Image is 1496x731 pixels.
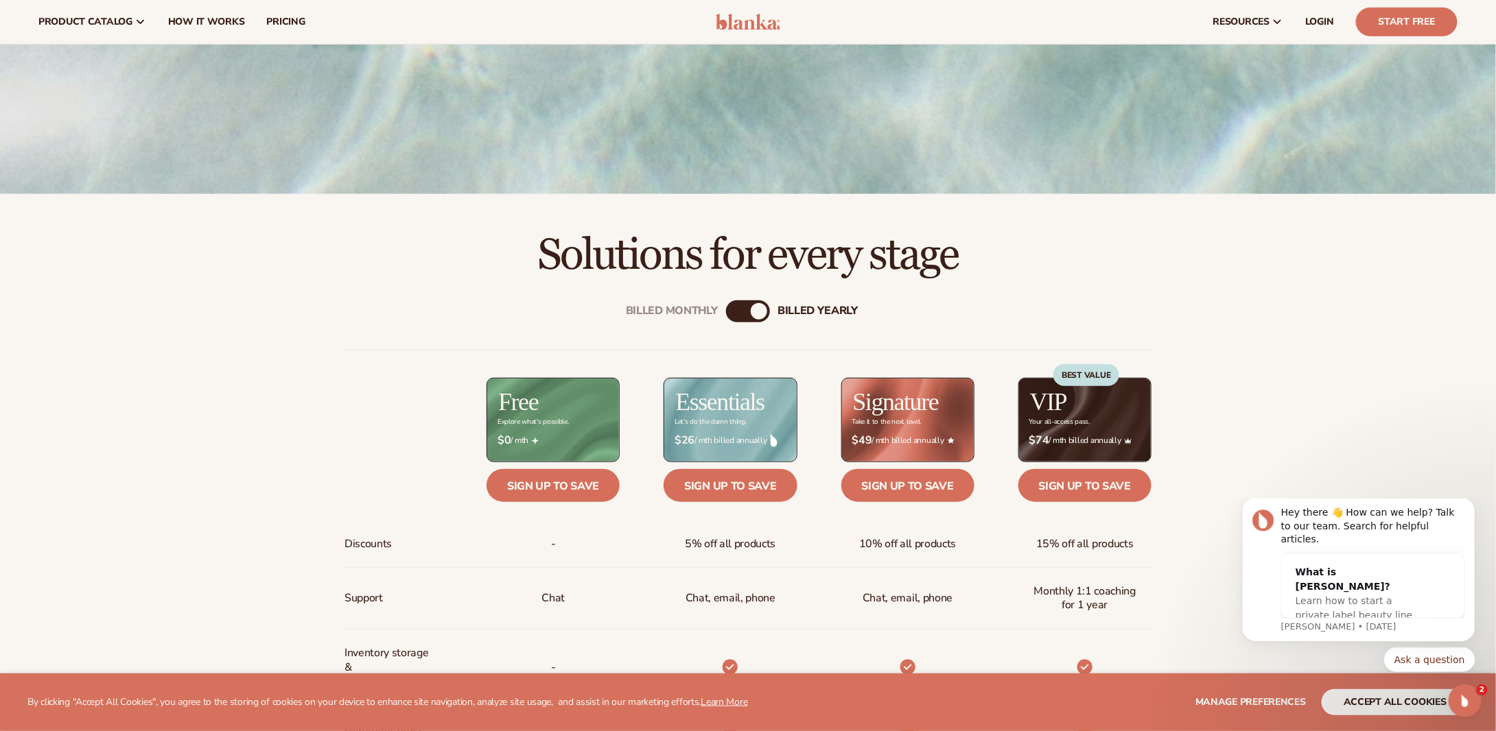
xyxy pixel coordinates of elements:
span: resources [1213,16,1270,27]
h2: VIP [1030,390,1067,414]
strong: $0 [498,434,511,447]
a: Sign up to save [664,469,797,502]
p: Message from Lee, sent 2d ago [60,121,244,134]
div: Hey there 👋 How can we help? Talk to our team. Search for helpful articles. [60,7,244,47]
img: drop.png [771,434,778,446]
h2: Essentials [675,390,764,414]
a: Sign up to save [841,469,974,502]
span: LOGIN [1305,16,1334,27]
p: - [551,655,556,680]
span: 5% off all products [686,531,776,557]
span: 2 [1477,684,1488,695]
button: Quick reply: Ask a question [163,148,254,173]
img: Essentials_BG_9050f826-5aa9-47d9-a362-757b82c62641.jpg [664,379,796,462]
div: What is [PERSON_NAME]? [74,66,202,95]
a: Learn More [701,695,747,708]
span: / mth billed annually [852,434,963,447]
div: Billed Monthly [626,304,718,317]
img: VIP_BG_199964bd-3653-43bc-8a67-789d2d7717b9.jpg [1019,379,1151,462]
a: Start Free [1356,8,1458,36]
span: Chat, email, phone [863,586,952,611]
span: 10% off all products [859,531,957,557]
p: By clicking "Accept All Cookies", you agree to the storing of cookies on your device to enhance s... [27,697,748,708]
span: / mth billed annually [675,434,786,447]
strong: $74 [1029,434,1049,447]
span: pricing [266,16,305,27]
img: free_bg.png [487,379,619,462]
span: product catalog [38,16,132,27]
iframe: Intercom live chat [1449,684,1482,717]
h2: Signature [853,390,939,414]
strong: $49 [852,434,872,447]
div: Take it to the next level. [852,418,922,426]
span: Monthly 1:1 coaching for 1 year [1029,579,1141,619]
div: Explore what's possible. [498,418,568,426]
span: How It Works [168,16,245,27]
button: accept all cookies [1322,689,1469,715]
img: Free_Icon_bb6e7c7e-73f8-44bd-8ed0-223ea0fc522e.png [532,438,539,444]
div: Let’s do the damn thing. [675,418,746,426]
span: Manage preferences [1195,695,1306,708]
span: - [551,531,556,557]
img: Signature_BG_eeb718c8-65ac-49e3-a4e5-327c6aa73146.jpg [842,379,974,462]
img: Crown_2d87c031-1b5a-4345-8312-a4356ddcde98.png [1125,438,1132,444]
span: Discounts [344,531,392,557]
span: 15% off all products [1036,531,1134,557]
div: billed Yearly [778,304,858,317]
div: Quick reply options [21,148,254,173]
div: What is [PERSON_NAME]?Learn how to start a private label beauty line with [PERSON_NAME] [60,55,215,149]
span: / mth [498,434,609,447]
span: Inventory storage & order fulfillment [344,640,436,694]
iframe: Intercom notifications message [1222,499,1496,680]
a: Sign up to save [487,469,620,502]
p: Chat, email, phone [686,586,775,611]
div: Your all-access pass. [1029,418,1090,426]
h2: Solutions for every stage [38,232,1458,278]
strong: $26 [675,434,694,447]
span: Support [344,586,383,611]
img: logo [716,14,781,30]
div: BEST VALUE [1053,364,1119,386]
img: Profile image for Lee [31,10,53,32]
div: Message content [60,7,244,119]
p: Chat [541,586,565,611]
span: Learn how to start a private label beauty line with [PERSON_NAME] [74,96,191,136]
button: Manage preferences [1195,689,1306,715]
img: Star_6.png [948,438,955,444]
span: / mth billed annually [1029,434,1141,447]
a: Sign up to save [1018,469,1152,502]
h2: Free [498,390,538,414]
